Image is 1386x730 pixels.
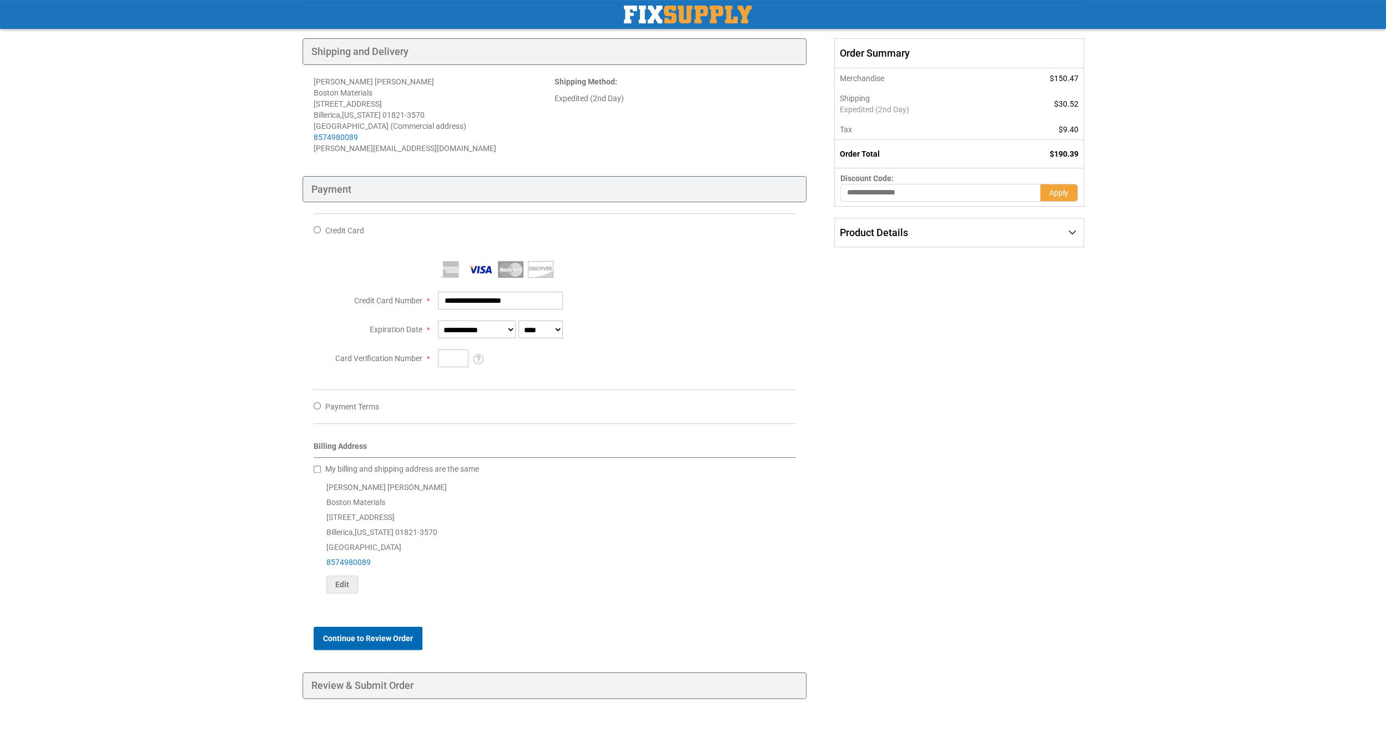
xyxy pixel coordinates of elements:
a: store logo [624,6,752,23]
span: [US_STATE] [355,528,394,537]
span: Expiration Date [370,325,422,334]
span: Edit [335,580,349,589]
th: Tax [835,119,1001,140]
span: Apply [1049,188,1069,197]
span: My billing and shipping address are the same [325,464,479,473]
span: Discount Code: [840,174,894,183]
strong: : [555,77,617,86]
div: Payment [303,176,807,203]
img: Fix Industrial Supply [624,6,752,23]
img: American Express [438,261,463,278]
span: Credit Card Number [354,296,422,305]
div: [PERSON_NAME] [PERSON_NAME] Boston Materials [STREET_ADDRESS] Billerica , 01821-3570 [GEOGRAPHIC_... [314,480,796,593]
a: 8574980089 [326,558,371,567]
button: Edit [326,576,358,593]
button: Continue to Review Order [314,627,422,650]
span: Expedited (2nd Day) [840,104,995,115]
span: Payment Terms [325,402,379,411]
button: Apply [1040,184,1078,202]
span: $30.52 [1054,99,1078,108]
img: Visa [468,261,493,278]
span: Card Verification Number [335,354,422,363]
img: Discover [528,261,553,278]
address: [PERSON_NAME] [PERSON_NAME] Boston Materials [STREET_ADDRESS] Billerica , 01821-3570 [GEOGRAPHIC_... [314,76,555,154]
img: MasterCard [498,261,523,278]
div: Review & Submit Order [303,672,807,699]
span: Continue to Review Order [323,634,413,643]
span: $150.47 [1050,74,1078,83]
span: [PERSON_NAME][EMAIL_ADDRESS][DOMAIN_NAME] [314,144,496,153]
div: Billing Address [314,441,796,458]
a: 8574980089 [314,133,358,142]
span: Product Details [840,227,908,238]
span: $190.39 [1050,149,1078,158]
span: [US_STATE] [342,111,381,119]
div: Expedited (2nd Day) [555,93,795,104]
span: $9.40 [1059,125,1078,134]
strong: Order Total [840,149,880,158]
th: Merchandise [835,68,1001,88]
span: Order Summary [834,38,1083,68]
span: Shipping [840,94,870,103]
span: Credit Card [325,226,364,235]
span: Shipping Method [555,77,615,86]
div: Shipping and Delivery [303,38,807,65]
